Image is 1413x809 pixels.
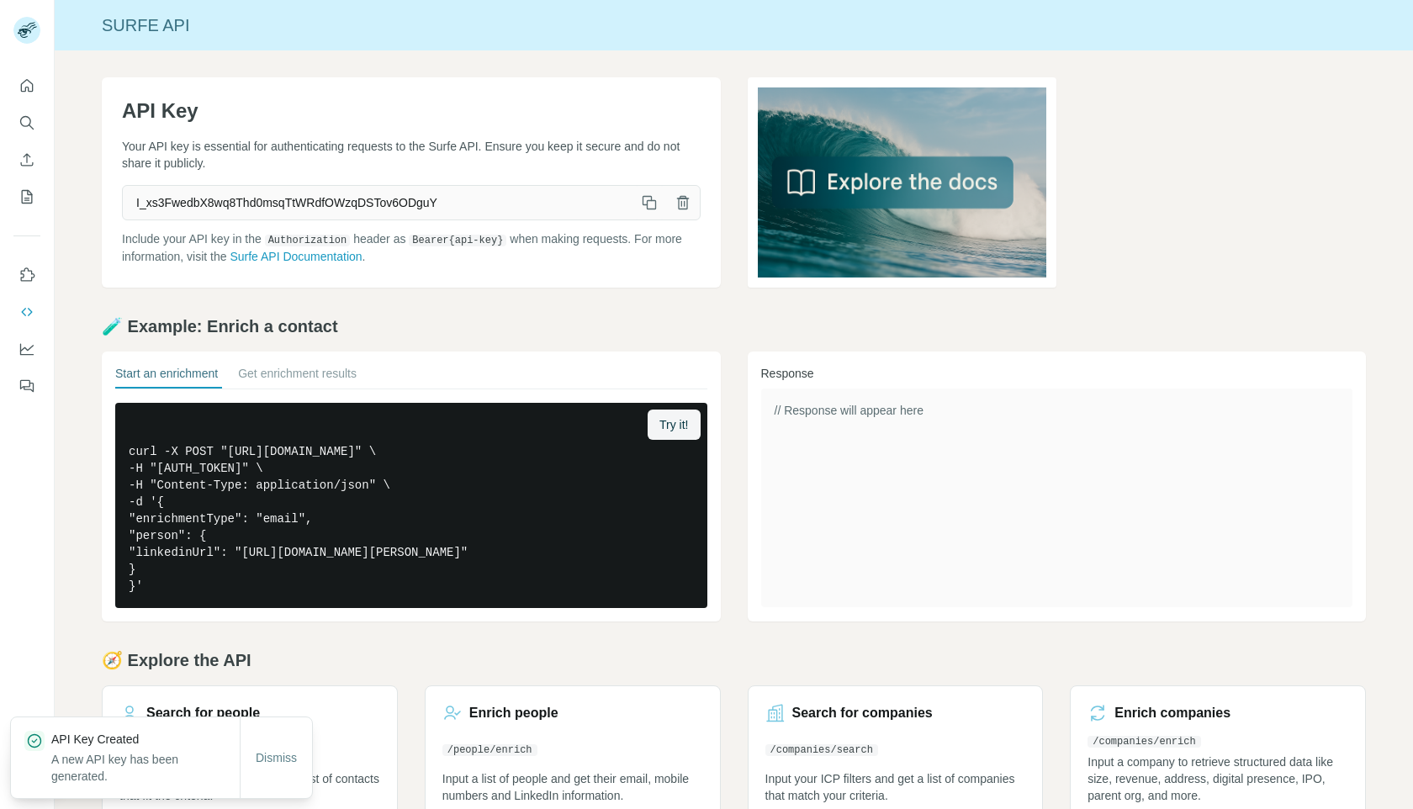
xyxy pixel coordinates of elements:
p: Input a company to retrieve structured data like size, revenue, address, digital presence, IPO, p... [1088,753,1348,804]
h2: 🧪 Example: Enrich a contact [102,315,1366,338]
code: Bearer {api-key} [409,235,506,246]
p: A new API key has been generated. [51,751,240,785]
span: Dismiss [256,749,297,766]
button: Enrich CSV [13,145,40,175]
button: Use Surfe on LinkedIn [13,260,40,290]
h3: Search for companies [792,703,933,723]
code: /people/enrich [442,744,537,756]
button: Use Surfe API [13,297,40,327]
span: // Response will appear here [775,404,923,417]
pre: curl -X POST "[URL][DOMAIN_NAME]" \ -H "[AUTH_TOKEN]" \ -H "Content-Type: application/json" \ -d ... [115,403,707,608]
code: /companies/enrich [1088,736,1200,748]
h2: 🧭 Explore the API [102,648,1366,672]
button: My lists [13,182,40,212]
h3: Search for people [146,703,260,723]
button: Get enrichment results [238,365,357,389]
p: Input a list of people and get their email, mobile numbers and LinkedIn information. [442,770,703,804]
p: Input your ICP filters and get a list of companies that match your criteria. [765,770,1026,804]
code: Authorization [265,235,351,246]
button: Quick start [13,71,40,101]
button: Feedback [13,371,40,401]
h3: Enrich people [469,703,558,723]
button: Dismiss [244,743,309,773]
button: Dashboard [13,334,40,364]
p: Your API key is essential for authenticating requests to the Surfe API. Ensure you keep it secure... [122,138,701,172]
h3: Enrich companies [1114,703,1230,723]
button: Try it! [648,410,700,440]
span: I_xs3FwedbX8wq8Thd0msqTtWRdfOWzqDSTov6ODguY [123,188,632,218]
button: Start an enrichment [115,365,218,389]
button: Search [13,108,40,138]
p: Include your API key in the header as when making requests. For more information, visit the . [122,230,701,265]
p: API Key Created [51,731,240,748]
h3: Response [761,365,1353,382]
h1: API Key [122,98,701,124]
code: /companies/search [765,744,878,756]
span: Try it! [659,416,688,433]
div: Surfe API [55,13,1413,37]
a: Surfe API Documentation [230,250,362,263]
